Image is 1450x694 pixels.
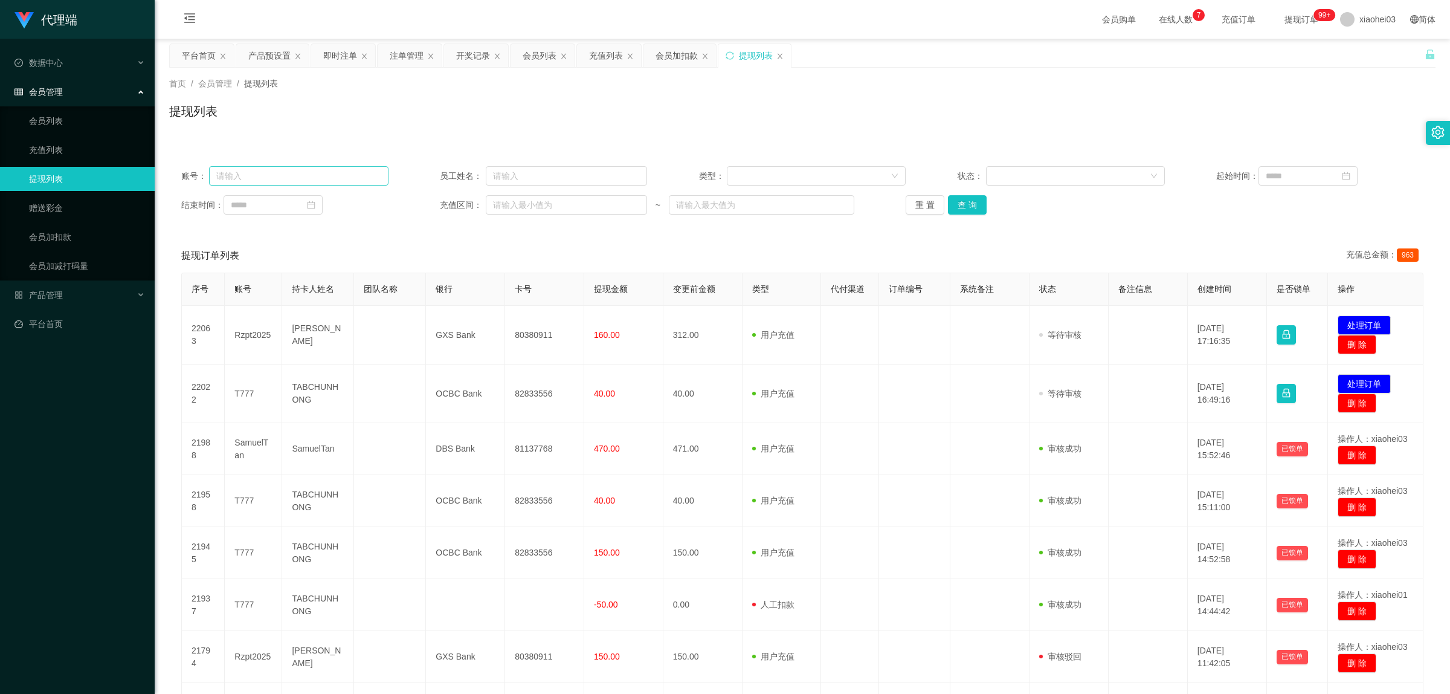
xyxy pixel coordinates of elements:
[627,53,634,60] i: 图标: close
[169,102,217,120] h1: 提现列表
[181,248,239,263] span: 提现订单列表
[1277,598,1308,612] button: 已锁单
[663,306,743,365] td: 312.00
[594,330,620,340] span: 160.00
[323,44,357,67] div: 即时注单
[14,312,145,336] a: 图标: dashboard平台首页
[594,496,615,505] span: 40.00
[752,652,794,661] span: 用户充值
[248,44,291,67] div: 产品预设置
[1338,434,1408,444] span: 操作人：xiaohei03
[1277,650,1308,664] button: 已锁单
[663,423,743,475] td: 471.00
[663,527,743,579] td: 150.00
[182,44,216,67] div: 平台首页
[29,109,145,133] a: 会员列表
[307,201,315,209] i: 图标: calendar
[41,1,77,39] h1: 代理端
[390,44,424,67] div: 注单管理
[244,79,278,88] span: 提现列表
[656,44,698,67] div: 会员加扣款
[1118,284,1152,294] span: 备注信息
[594,444,620,453] span: 470.00
[182,365,225,423] td: 22022
[282,423,354,475] td: SamuelTan
[225,423,282,475] td: SamuelTan
[181,170,209,183] span: 账号：
[663,631,743,683] td: 150.00
[505,631,584,683] td: 80380911
[663,365,743,423] td: 40.00
[1342,172,1350,180] i: 图标: calendar
[1216,170,1258,183] span: 起始时间：
[594,548,620,557] span: 150.00
[282,306,354,365] td: [PERSON_NAME]
[1197,284,1231,294] span: 创建时间
[960,284,994,294] span: 系统备注
[225,475,282,527] td: T777
[192,284,208,294] span: 序号
[436,284,453,294] span: 银行
[426,306,505,365] td: GXS Bank
[1313,9,1335,21] sup: 1151
[505,423,584,475] td: 81137768
[14,59,23,67] i: 图标: check-circle-o
[29,196,145,220] a: 赠送彩金
[948,195,987,215] button: 查 询
[219,53,227,60] i: 图标: close
[282,365,354,423] td: TABCHUNHONG
[1277,546,1308,560] button: 已锁单
[426,365,505,423] td: OCBC Bank
[560,53,567,60] i: 图标: close
[282,527,354,579] td: TABCHUNHONG
[181,199,224,212] span: 结束时间：
[182,579,225,631] td: 21937
[673,284,715,294] span: 变更前金额
[1338,550,1376,569] button: 删 除
[752,600,794,609] span: 人工扣款
[669,195,854,215] input: 请输入最大值为
[427,53,434,60] i: 图标: close
[169,1,210,39] i: 图标: menu-fold
[29,254,145,278] a: 会员加减打码量
[456,44,490,67] div: 开奖记录
[191,79,193,88] span: /
[294,53,301,60] i: 图标: close
[1338,394,1376,413] button: 删 除
[958,170,986,183] span: 状态：
[776,53,784,60] i: 图标: close
[1338,642,1408,652] span: 操作人：xiaohei03
[1338,653,1376,673] button: 删 除
[1338,446,1376,465] button: 删 除
[594,284,628,294] span: 提现金额
[1188,527,1267,579] td: [DATE] 14:52:58
[1150,172,1158,181] i: 图标: down
[1338,590,1408,600] span: 操作人：xiaohei01
[505,365,584,423] td: 82833556
[29,167,145,191] a: 提现列表
[1039,284,1056,294] span: 状态
[1277,494,1308,508] button: 已锁单
[505,306,584,365] td: 80380911
[169,79,186,88] span: 首页
[1039,652,1081,661] span: 审核驳回
[225,527,282,579] td: T777
[891,172,898,181] i: 图标: down
[282,475,354,527] td: TABCHUNHONG
[225,306,282,365] td: Rzpt2025
[234,284,251,294] span: 账号
[1188,579,1267,631] td: [DATE] 14:44:42
[225,579,282,631] td: T777
[1277,442,1308,456] button: 已锁单
[1277,284,1310,294] span: 是否锁单
[14,88,23,96] i: 图标: table
[594,652,620,661] span: 150.00
[1039,600,1081,609] span: 审核成功
[29,225,145,249] a: 会员加扣款
[440,199,486,212] span: 充值区间：
[182,475,225,527] td: 21958
[486,195,647,215] input: 请输入最小值为
[1338,374,1391,394] button: 处理订单
[523,44,556,67] div: 会员列表
[505,475,584,527] td: 82833556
